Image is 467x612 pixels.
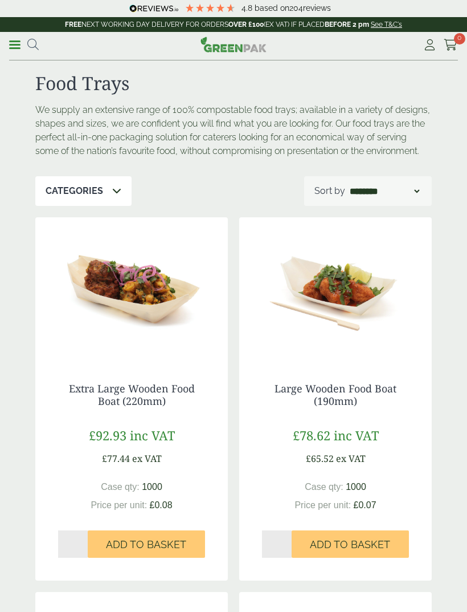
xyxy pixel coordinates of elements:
[293,427,330,444] span: £78.62
[241,3,255,13] span: 4.8
[91,500,147,510] span: Price per unit:
[35,103,432,158] p: We supply an extensive range of 100% compostable food trays; available in a variety of designs, s...
[314,184,345,198] p: Sort by
[35,217,228,360] img: Extra Large Wooden Boat 220mm with food contents V2 2920004AE
[347,184,421,198] select: Shop order
[371,21,402,29] a: See T&C's
[325,21,369,29] strong: BEFORE 2 pm
[444,39,458,51] i: Cart
[65,21,81,29] strong: FREE
[35,72,432,94] h1: Food Trays
[130,427,175,444] span: inc VAT
[306,452,334,465] span: £65.52
[305,482,343,492] span: Case qty:
[294,500,351,510] span: Price per unit:
[303,3,331,13] span: reviews
[129,5,179,13] img: REVIEWS.io
[101,482,140,492] span: Case qty:
[334,427,379,444] span: inc VAT
[150,500,173,510] span: £0.08
[292,530,409,558] button: Add to Basket
[336,452,366,465] span: ex VAT
[185,3,236,13] div: 4.79 Stars
[69,382,195,408] a: Extra Large Wooden Food Boat (220mm)
[239,217,432,360] img: Large Wooden Boat 190mm with food contents 2920004AD
[106,538,186,551] span: Add to Basket
[346,482,366,492] span: 1000
[275,382,396,408] a: Large Wooden Food Boat (190mm)
[46,184,103,198] p: Categories
[444,37,458,54] a: 0
[228,21,264,29] strong: OVER £100
[354,500,376,510] span: £0.07
[310,538,390,551] span: Add to Basket
[88,530,205,558] button: Add to Basket
[200,37,267,52] img: GreenPak Supplies
[89,427,126,444] span: £92.93
[454,33,465,44] span: 0
[132,452,162,465] span: ex VAT
[142,482,162,492] span: 1000
[102,452,130,465] span: £77.44
[255,3,289,13] span: Based on
[423,39,437,51] i: My Account
[289,3,303,13] span: 204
